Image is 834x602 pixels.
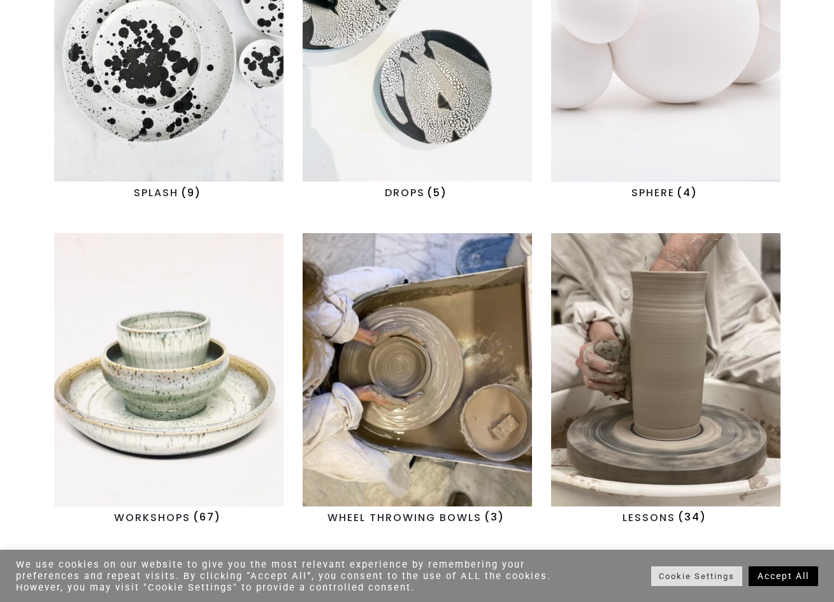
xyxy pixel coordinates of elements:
[675,183,700,202] mark: (4)
[16,559,577,593] div: We use cookies on our website to give you the most relevant experience by remembering your prefer...
[303,506,532,529] h2: WHEEL THROWING BOWLS
[551,233,780,529] a: Visit product category LESSONS
[551,233,780,506] img: LESSONS
[651,566,742,586] a: Cookie Settings
[191,508,222,526] mark: (67)
[54,506,284,529] h2: WORKSHOPS
[303,233,532,506] img: WHEEL THROWING BOWLS
[54,233,284,506] img: WORKSHOPS
[482,508,506,526] mark: (3)
[551,506,780,529] h2: LESSONS
[749,566,818,586] a: Accept All
[54,182,284,204] h2: SPLASH
[54,233,284,529] a: Visit product category WORKSHOPS
[303,182,532,204] h2: DROPS
[178,183,203,202] mark: (9)
[675,508,708,526] mark: (34)
[303,233,532,529] a: Visit product category WHEEL THROWING BOWLS
[551,182,780,204] h2: SPHERE
[425,183,449,202] mark: (5)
